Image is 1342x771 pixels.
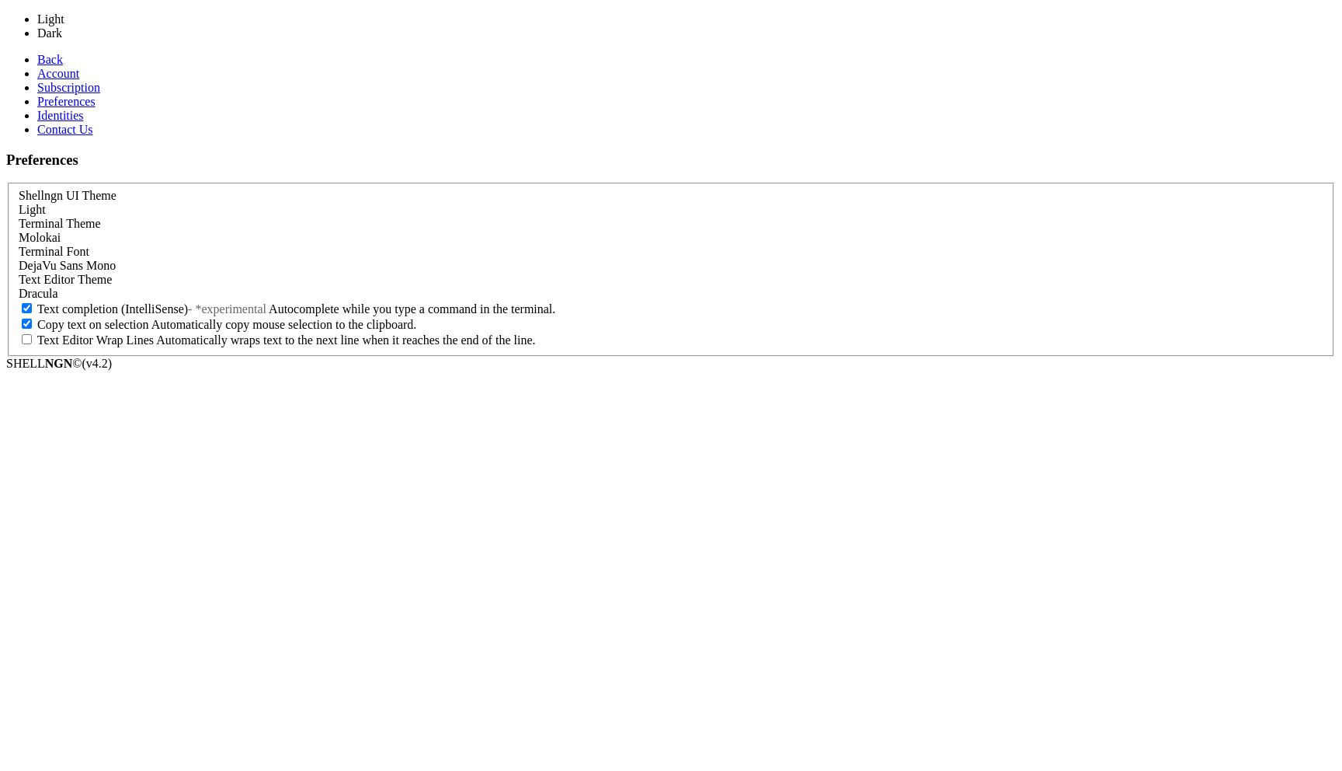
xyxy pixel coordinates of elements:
a: Back [37,53,63,66]
b: NGN [45,357,73,370]
li: Light [37,12,395,26]
div: Dracula [19,287,1323,301]
label: Terminal Theme [19,217,101,230]
span: Copy text on selection [37,318,149,331]
div: Molokai [19,231,1323,245]
h3: Preferences [6,152,1336,169]
a: Preferences [37,95,96,108]
label: Terminal Font [19,245,89,258]
span: Text Editor Wrap Lines [37,333,154,347]
span: Text completion (IntelliSense) [37,302,188,316]
span: DejaVu Sans Mono [19,259,116,272]
span: Autocomplete while you type a command in the terminal. [269,302,555,316]
input: Text completion (IntelliSense)- *experimental Autocomplete while you type a command in the terminal. [22,303,32,313]
label: Text Editor Theme [19,273,112,286]
div: DejaVu Sans Mono [19,259,1323,273]
a: Identities [37,109,84,122]
input: Copy text on selection Automatically copy mouse selection to the clipboard. [22,319,32,329]
span: - *experimental [188,302,266,316]
input: Text Editor Wrap Lines Automatically wraps text to the next line when it reaches the end of the l... [22,334,32,344]
a: Contact Us [37,123,93,136]
span: Molokai [19,231,61,244]
li: Dark [37,26,395,40]
label: Shellngn UI Theme [19,189,116,202]
span: SHELL © [6,357,112,370]
span: 4.2.0 [82,357,113,370]
a: Subscription [37,81,100,94]
span: Automatically wraps text to the next line when it reaches the end of the line. [156,333,535,347]
span: Light [19,203,46,216]
div: Light [19,203,1323,217]
span: Automatically copy mouse selection to the clipboard. [151,318,417,331]
span: Dracula [19,287,58,300]
a: Account [37,67,79,80]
